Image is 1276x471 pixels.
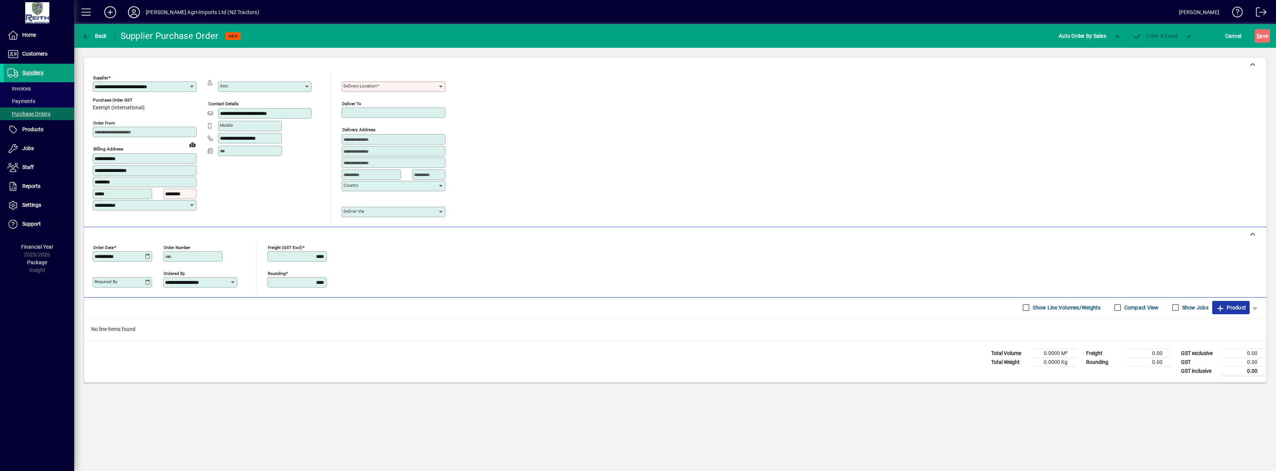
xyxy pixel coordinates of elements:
[27,259,47,265] span: Package
[220,83,228,89] mat-label: Attn
[22,51,47,57] span: Customers
[1222,349,1266,358] td: 0.00
[1127,349,1171,358] td: 0.00
[1257,33,1260,39] span: S
[1225,30,1242,42] span: Cancel
[1177,349,1222,358] td: GST exclusive
[22,183,40,189] span: Reports
[342,101,361,106] mat-label: Deliver To
[1255,29,1270,43] button: Save
[1222,358,1266,366] td: 0.00
[1181,304,1208,311] label: Show Jobs
[7,86,31,92] span: Invoices
[22,202,41,208] span: Settings
[1032,358,1076,366] td: 0.0000 Kg
[1216,302,1246,314] span: Product
[82,33,107,39] span: Back
[268,271,286,276] mat-label: Rounding
[95,279,117,284] mat-label: Required by
[4,139,74,158] a: Jobs
[121,30,218,42] div: Supplier Purchase Order
[93,75,108,80] mat-label: Supplier
[93,245,114,250] mat-label: Order date
[343,83,376,89] mat-label: Delivery Location
[1250,1,1267,26] a: Logout
[4,196,74,215] a: Settings
[268,245,302,250] mat-label: Freight (GST excl)
[4,177,74,196] a: Reports
[98,6,122,19] button: Add
[343,209,364,214] mat-label: Deliver via
[1082,349,1127,358] td: Freight
[4,215,74,233] a: Support
[1127,358,1171,366] td: 0.00
[343,183,358,188] mat-label: Country
[1031,304,1101,311] label: Show Line Volumes/Weights
[4,158,74,177] a: Staff
[146,6,259,18] div: [PERSON_NAME] Agri-Imports Ltd (NZ Tractors)
[987,349,1032,358] td: Total Volume
[7,111,50,117] span: Purchase Orders
[164,245,190,250] mat-label: Order number
[22,32,36,38] span: Home
[1227,1,1243,26] a: Knowledge Base
[1032,349,1076,358] td: 0.0000 M³
[4,120,74,139] a: Products
[4,26,74,44] a: Home
[1212,301,1250,314] button: Product
[1129,29,1182,43] button: Order & Email
[93,98,145,103] span: Purchase Order GST
[22,126,43,132] span: Products
[187,139,198,150] a: View on map
[22,70,43,76] span: Suppliers
[80,29,109,43] button: Back
[228,34,238,39] span: NEW
[220,123,233,128] mat-label: Mobile
[7,98,35,104] span: Payments
[22,221,41,227] span: Support
[1059,30,1106,42] span: Auto Order By Sales
[21,244,53,250] span: Financial Year
[4,82,74,95] a: Invoices
[1123,304,1159,311] label: Compact View
[1055,29,1110,43] button: Auto Order By Sales
[1179,6,1219,18] div: [PERSON_NAME]
[22,145,34,151] span: Jobs
[4,107,74,120] a: Purchase Orders
[1222,366,1266,376] td: 0.00
[93,105,145,111] span: Exempt (International)
[22,164,34,170] span: Staff
[4,45,74,63] a: Customers
[122,6,146,19] button: Profile
[84,318,1266,341] div: No line items found
[1177,366,1222,376] td: GST inclusive
[74,29,115,43] app-page-header-button: Back
[1177,358,1222,366] td: GST
[987,358,1032,366] td: Total Weight
[1082,358,1127,366] td: Rounding
[164,271,185,276] mat-label: Ordered by
[1257,30,1268,42] span: ave
[93,120,115,126] mat-label: Order from
[4,95,74,107] a: Payments
[1133,33,1178,39] span: Order & Email
[1223,29,1243,43] button: Cancel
